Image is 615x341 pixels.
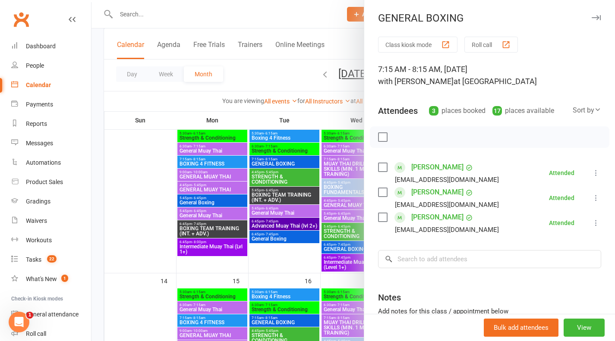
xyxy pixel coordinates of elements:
a: Clubworx [10,9,32,30]
div: Gradings [26,198,50,205]
a: Waivers [11,211,91,231]
div: 17 [492,106,502,116]
a: Payments [11,95,91,114]
a: Gradings [11,192,91,211]
a: Calendar [11,75,91,95]
div: [EMAIL_ADDRESS][DOMAIN_NAME] [395,199,499,210]
div: Payments [26,101,53,108]
button: Roll call [464,37,518,53]
div: 3 [429,106,438,116]
button: View [564,319,605,337]
a: General attendance kiosk mode [11,305,91,324]
div: Attended [549,170,574,176]
iframe: Intercom live chat [9,312,29,332]
div: What's New [26,275,57,282]
div: People [26,62,44,69]
div: Attended [549,195,574,201]
div: Waivers [26,217,47,224]
a: People [11,56,91,75]
div: places available [492,105,554,117]
button: Bulk add attendees [484,319,558,337]
a: Tasks 22 [11,250,91,269]
div: places booked [429,105,486,117]
div: Add notes for this class / appointment below [378,306,601,316]
div: Calendar [26,81,51,88]
span: with [PERSON_NAME] [378,77,454,86]
span: 22 [47,255,57,263]
span: at [GEOGRAPHIC_DATA] [454,77,537,86]
div: Tasks [26,256,41,263]
div: Sort by [573,105,601,116]
span: 1 [26,312,33,319]
div: [EMAIL_ADDRESS][DOMAIN_NAME] [395,174,499,185]
a: Messages [11,134,91,153]
div: Attendees [378,105,418,117]
div: GENERAL BOXING [364,12,615,24]
input: Search to add attendees [378,250,601,268]
div: Attended [549,220,574,226]
a: Product Sales [11,172,91,192]
a: [PERSON_NAME] [411,210,464,224]
div: Dashboard [26,43,56,50]
div: Automations [26,159,61,166]
div: Roll call [26,330,46,337]
button: Class kiosk mode [378,37,457,53]
div: [EMAIL_ADDRESS][DOMAIN_NAME] [395,224,499,235]
a: Automations [11,153,91,172]
span: 1 [61,275,68,282]
a: Dashboard [11,37,91,56]
div: 7:15 AM - 8:15 AM, [DATE] [378,63,601,88]
div: Product Sales [26,178,63,185]
div: Reports [26,120,47,127]
div: Workouts [26,237,52,244]
div: Messages [26,140,53,147]
div: General attendance [26,311,79,318]
a: Workouts [11,231,91,250]
div: Notes [378,291,401,303]
a: What's New1 [11,269,91,289]
a: Reports [11,114,91,134]
a: [PERSON_NAME] [411,160,464,174]
a: [PERSON_NAME] [411,185,464,199]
